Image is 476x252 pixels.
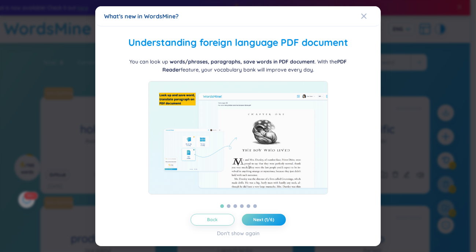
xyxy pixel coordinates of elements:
[246,204,250,208] button: 5
[129,58,347,73] span: You can look up . With the feature, your vocabulary bank will improve every day.
[240,204,243,208] button: 4
[253,216,274,222] span: Next (1/6)
[220,204,224,208] button: 1
[241,213,285,225] button: Next (1/6)
[207,216,218,222] span: Back
[170,58,315,65] b: words/phrases, paragraphs, save words in PDF document
[104,12,372,20] div: What's new in WordsMine?
[361,6,381,26] button: Close
[217,229,259,237] div: Don't show again
[253,204,257,208] button: 6
[104,35,372,50] h2: Understanding foreign language PDF document
[226,204,230,208] button: 2
[190,213,234,225] button: Back
[233,204,237,208] button: 3
[162,58,347,73] b: PDF Reader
